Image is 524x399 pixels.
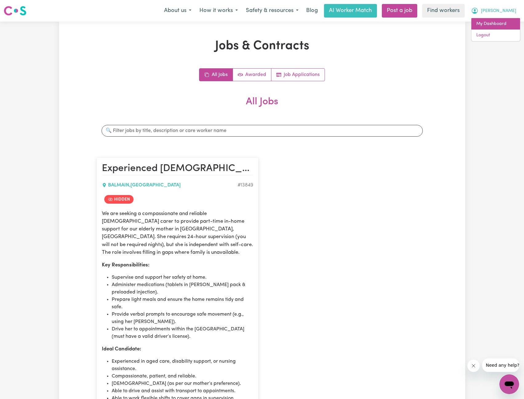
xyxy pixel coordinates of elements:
a: My Dashboard [471,18,520,30]
input: 🔍 Filter jobs by title, description or care worker name [102,125,423,137]
a: Careseekers logo [4,4,26,18]
button: My Account [467,4,520,17]
li: [DEMOGRAPHIC_DATA] (as per our mother’s preference). [112,380,253,387]
a: Logout [471,30,520,41]
iframe: Message from company [482,358,519,372]
li: Administer medications (tablets in [PERSON_NAME] pack & preloaded injection). [112,281,253,296]
a: Find workers [422,4,465,18]
li: Prepare light meals and ensure the home remains tidy and safe. [112,296,253,311]
p: We are seeking a compassionate and reliable [DEMOGRAPHIC_DATA] carer to provide part-time in-home... [102,210,253,256]
h2: All Jobs [97,96,428,118]
a: Job applications [271,69,325,81]
a: Active jobs [233,69,271,81]
iframe: Button to launch messaging window [499,374,519,394]
h1: Jobs & Contracts [97,39,428,54]
button: About us [160,4,195,17]
a: Post a job [382,4,417,18]
a: AI Worker Match [324,4,377,18]
li: Compassionate, patient, and reliable. [112,373,253,380]
a: All jobs [199,69,233,81]
li: Supervise and support her safety at home. [112,274,253,281]
a: Blog [302,4,322,18]
div: Job ID #13849 [238,182,253,189]
button: How it works [195,4,242,17]
strong: Ideal Candidate: [102,346,141,352]
iframe: Close message [467,360,480,372]
div: My Account [471,18,520,42]
li: Able to drive and assist with transport to appointments. [112,387,253,395]
span: Need any help? [4,4,37,9]
li: Experienced in aged care, disability support, or nursing assistance. [112,358,253,373]
li: Provide verbal prompts to encourage safe movement (e.g., using her [PERSON_NAME]). [112,311,253,325]
span: Job is hidden [104,195,134,204]
li: Drive her to appointments within the [GEOGRAPHIC_DATA] (must have a valid driver’s license). [112,325,253,340]
h2: Experienced Female Carer Needed for Elderly Woman in Balmain (Part-Time Role) [102,163,253,175]
span: [PERSON_NAME] [481,8,516,14]
strong: Key Responsibilities: [102,262,150,268]
div: BALMAIN , [GEOGRAPHIC_DATA] [102,182,238,189]
img: Careseekers logo [4,5,26,16]
button: Safety & resources [242,4,302,17]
